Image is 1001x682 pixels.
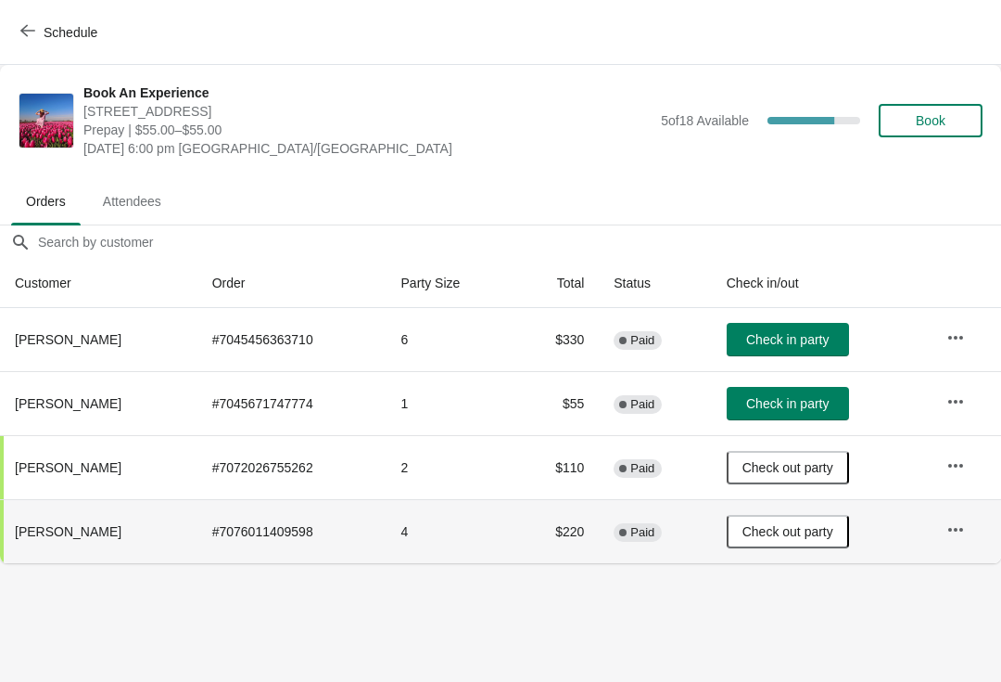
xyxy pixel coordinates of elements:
[44,25,97,40] span: Schedule
[386,499,514,563] td: 4
[9,16,112,49] button: Schedule
[83,84,652,102] span: Book An Experience
[630,525,654,540] span: Paid
[197,499,386,563] td: # 7076011409598
[599,259,711,308] th: Status
[879,104,982,137] button: Book
[727,515,849,548] button: Check out party
[514,308,599,371] td: $330
[514,259,599,308] th: Total
[386,259,514,308] th: Party Size
[712,259,931,308] th: Check in/out
[83,121,652,139] span: Prepay | $55.00–$55.00
[197,371,386,435] td: # 7045671747774
[197,308,386,371] td: # 7045456363710
[15,460,121,475] span: [PERSON_NAME]
[15,396,121,411] span: [PERSON_NAME]
[11,185,81,218] span: Orders
[630,397,654,412] span: Paid
[15,332,121,347] span: [PERSON_NAME]
[727,387,849,420] button: Check in party
[661,113,749,128] span: 5 of 18 Available
[514,499,599,563] td: $220
[746,332,829,347] span: Check in party
[514,435,599,499] td: $110
[727,451,849,484] button: Check out party
[630,461,654,476] span: Paid
[386,371,514,435] td: 1
[630,333,654,348] span: Paid
[727,323,849,356] button: Check in party
[386,308,514,371] td: 6
[746,396,829,411] span: Check in party
[37,225,1001,259] input: Search by customer
[88,185,176,218] span: Attendees
[514,371,599,435] td: $55
[742,460,833,475] span: Check out party
[83,139,652,158] span: [DATE] 6:00 pm [GEOGRAPHIC_DATA]/[GEOGRAPHIC_DATA]
[742,524,833,539] span: Check out party
[15,524,121,539] span: [PERSON_NAME]
[83,102,652,121] span: [STREET_ADDRESS]
[19,94,73,148] img: Book An Experience
[916,113,945,128] span: Book
[197,435,386,499] td: # 7072026755262
[386,435,514,499] td: 2
[197,259,386,308] th: Order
